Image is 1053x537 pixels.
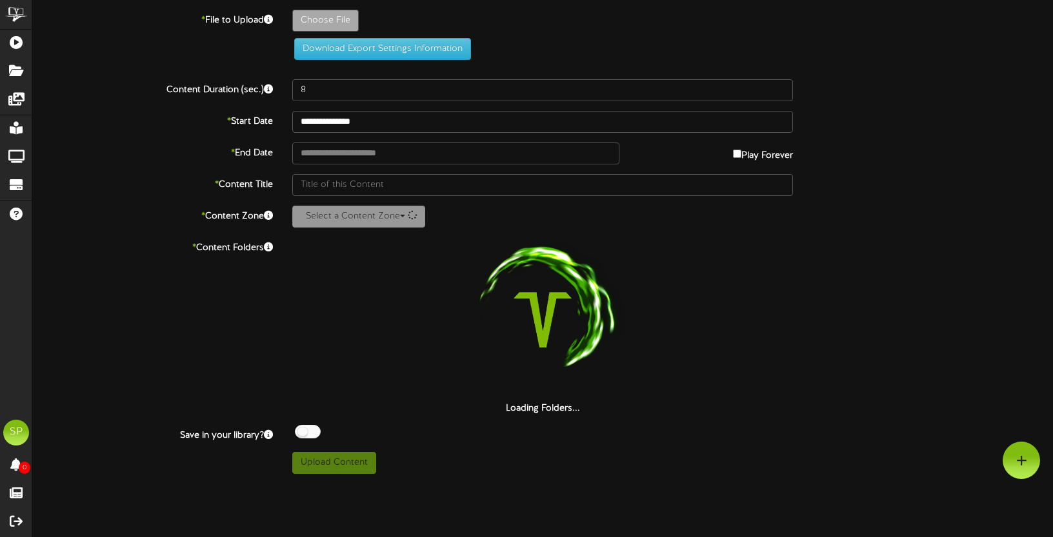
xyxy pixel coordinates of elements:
[19,462,30,474] span: 0
[733,142,793,162] label: Play Forever
[733,150,741,158] input: Play Forever
[23,206,283,223] label: Content Zone
[288,44,471,54] a: Download Export Settings Information
[294,38,471,60] button: Download Export Settings Information
[3,420,29,445] div: SP
[23,142,283,160] label: End Date
[23,79,283,97] label: Content Duration (sec.)
[23,425,283,442] label: Save in your library?
[23,111,283,128] label: Start Date
[292,174,793,196] input: Title of this Content
[23,237,283,255] label: Content Folders
[23,174,283,191] label: Content Title
[460,237,625,402] img: loading-spinner-1.png
[506,404,580,413] strong: Loading Folders...
[23,10,283,27] label: File to Upload
[292,206,425,228] button: Select a Content Zone
[292,452,376,474] button: Upload Content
